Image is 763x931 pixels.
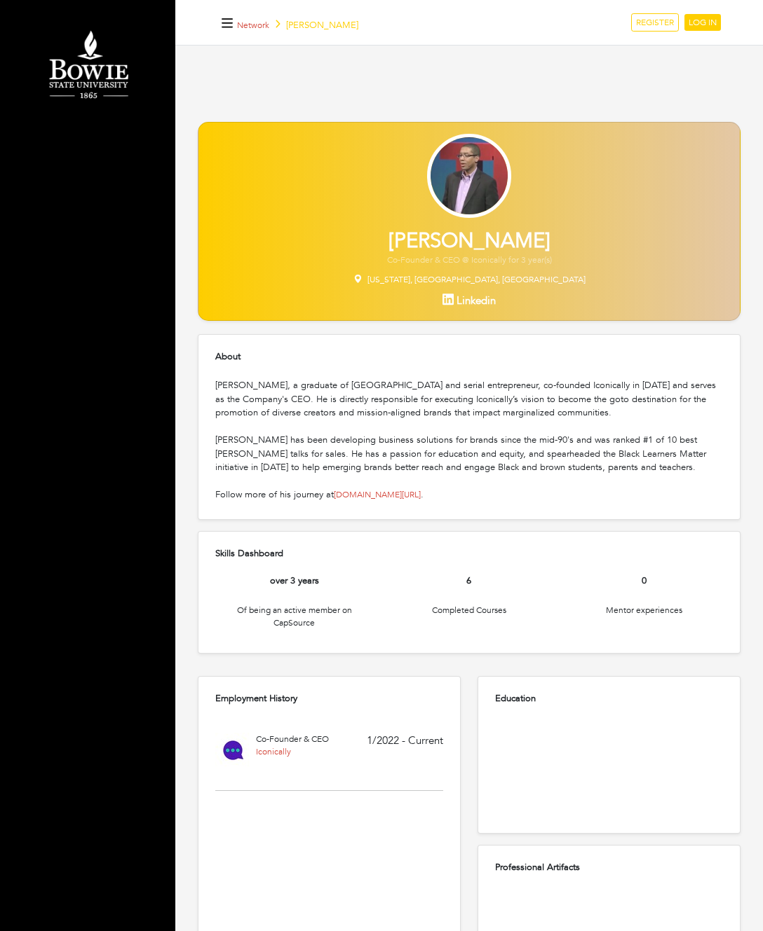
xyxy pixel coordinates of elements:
div: [PERSON_NAME] has been developing business solutions for brands since the mid-90's and was ranked... [215,434,723,475]
div: [PERSON_NAME], a graduate of [GEOGRAPHIC_DATA] and serial entrepreneur, co-founded Iconically in ... [215,379,723,420]
p: Of being an active member on CapSource [215,604,373,629]
p: [US_STATE], [GEOGRAPHIC_DATA], [GEOGRAPHIC_DATA] [198,273,740,286]
p: Mentor experiences [565,604,723,616]
a: Network [237,20,269,31]
div: Follow more of his journey at . [215,488,723,502]
span: 1/2022 - Current [367,733,443,768]
span: Linkedin [457,294,496,308]
p: Co-Founder & CEO @ Iconically for 3 year(s) [198,254,740,266]
h5: Skills Dashboard [215,549,723,560]
img: Doane_TED_Talk.jpeg [427,134,511,218]
h5: over 3 years [215,576,373,587]
a: REGISTER [631,13,679,32]
a: LOG IN [684,14,721,31]
h5: Professional Artifacts [495,862,723,874]
p: Completed Courses [390,604,548,616]
h5: Education [495,694,723,705]
a: Linkedin [443,294,496,308]
h5: 6 [390,576,548,587]
a: [DOMAIN_NAME][URL] [334,489,421,500]
img: iconically_logo.jpg [215,733,250,768]
h5: About [215,352,723,363]
h5: [PERSON_NAME] [237,18,358,32]
h5: Employment History [215,694,443,705]
h2: [PERSON_NAME] [198,229,740,254]
h5: 0 [565,576,723,587]
img: Bowie%20State%20University%20Logo.png [14,25,161,107]
a: Iconically [256,746,291,757]
p: Co-Founder & CEO [256,733,329,745]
